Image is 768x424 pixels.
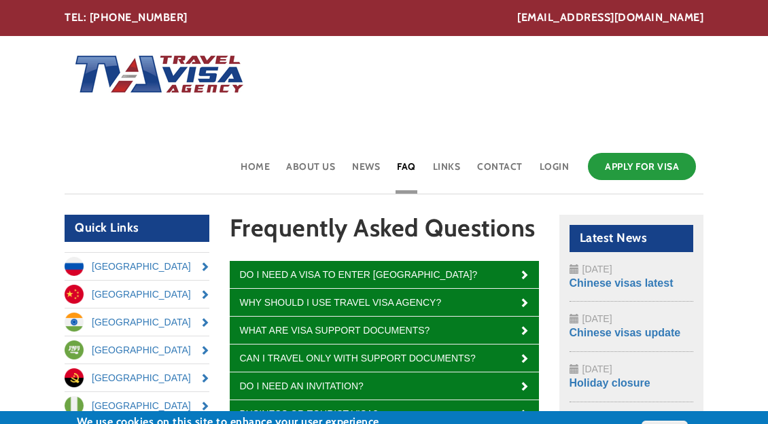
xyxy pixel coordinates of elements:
[230,344,539,372] a: Can I travel only with support documents?
[582,313,612,324] span: [DATE]
[570,327,681,338] a: Chinese visas update
[285,149,336,194] a: About Us
[65,364,209,391] a: [GEOGRAPHIC_DATA]
[65,308,209,336] a: [GEOGRAPHIC_DATA]
[476,149,524,194] a: Contact
[65,41,245,109] img: Home
[239,149,271,194] a: Home
[588,153,696,180] a: Apply for Visa
[396,149,417,194] a: FAQ
[65,336,209,364] a: [GEOGRAPHIC_DATA]
[65,392,209,419] a: [GEOGRAPHIC_DATA]
[65,281,209,308] a: [GEOGRAPHIC_DATA]
[230,317,539,344] a: What are visa support documents?
[230,372,539,400] a: Do I need an invitation?
[351,149,381,194] a: News
[230,289,539,316] a: Why should I use Travel Visa Agency?
[570,377,650,389] a: Holiday closure
[65,253,209,280] a: [GEOGRAPHIC_DATA]
[538,149,571,194] a: Login
[582,264,612,275] span: [DATE]
[432,149,462,194] a: Links
[230,261,539,288] a: Do I need a visa to enter [GEOGRAPHIC_DATA]?
[570,277,674,289] a: Chinese visas latest
[65,10,703,26] div: TEL: [PHONE_NUMBER]
[570,225,694,252] h2: Latest News
[517,10,703,26] a: [EMAIL_ADDRESS][DOMAIN_NAME]
[582,364,612,374] span: [DATE]
[230,215,539,248] h1: Frequently Asked Questions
